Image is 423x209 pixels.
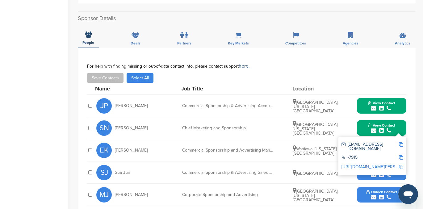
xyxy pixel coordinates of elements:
[292,86,339,91] div: Location
[293,171,337,176] span: [GEOGRAPHIC_DATA]
[398,184,418,204] iframe: Button to launch messaging window
[293,100,338,114] span: [GEOGRAPHIC_DATA], [US_STATE], [GEOGRAPHIC_DATA]
[115,126,148,130] span: [PERSON_NAME]
[293,146,337,156] span: Wahiawa, [US_STATE], [GEOGRAPHIC_DATA]
[96,120,112,136] span: SN
[87,64,406,69] div: For help with finding missing or out-of-date contact info, please contact support .
[368,101,395,105] span: View Contact
[96,165,112,180] span: SJ
[285,41,306,45] span: Competitors
[343,41,358,45] span: Agencies
[115,148,148,153] span: [PERSON_NAME]
[239,63,249,69] a: here
[96,98,112,114] span: JP
[181,86,274,91] div: Job Title
[361,97,403,115] button: View Contact
[341,155,399,161] div: -7915
[96,143,112,158] span: EK
[293,122,338,136] span: [GEOGRAPHIC_DATA], [US_STATE], [GEOGRAPHIC_DATA]
[177,41,191,45] span: Partners
[361,119,403,137] button: View Contact
[82,41,94,44] span: People
[182,193,275,197] div: Corporate Sponsorship and Advertising
[395,41,410,45] span: Analytics
[127,73,153,83] button: Select All
[399,155,403,160] img: Copy
[359,186,404,204] button: Unlock Contact
[182,104,275,108] div: Commercial Sponsorship & Advertising Account Executive
[95,86,163,91] div: Name
[182,126,275,130] div: Chief Marketing and Sponsorship
[182,170,275,175] div: Commercial Sponsorship & Advertising Sales Manager
[341,142,399,151] div: [EMAIL_ADDRESS][DOMAIN_NAME]
[293,189,338,203] span: [GEOGRAPHIC_DATA], [US_STATE], [GEOGRAPHIC_DATA]
[87,73,124,83] button: Save Contacts
[182,148,275,153] div: Commercial Sponsorship and Advertising Manager
[228,41,249,45] span: Key Markets
[399,165,403,169] img: Copy
[399,142,403,147] img: Copy
[341,164,417,169] a: [URL][DOMAIN_NAME][PERSON_NAME]
[366,190,397,194] span: Unlock Contact
[131,41,140,45] span: Deals
[115,170,130,175] span: Sua Jun
[115,104,148,108] span: [PERSON_NAME]
[78,14,416,23] h2: Sponsor Details
[115,193,148,197] span: [PERSON_NAME]
[96,187,112,203] span: MJ
[368,123,395,127] span: View Contact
